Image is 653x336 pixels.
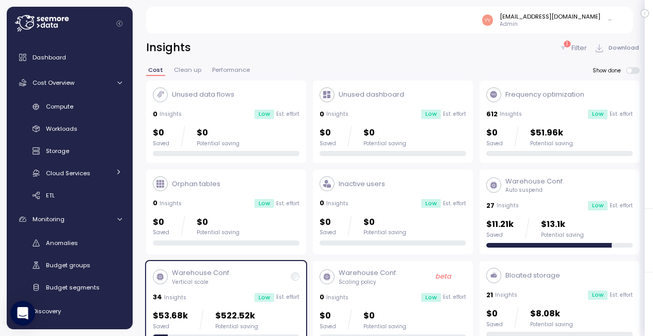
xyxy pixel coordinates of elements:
[197,216,240,230] p: $0
[153,292,162,302] p: 34
[172,268,231,278] p: Warehouse Conf.
[46,169,90,177] span: Cloud Services
[588,291,608,300] div: Low
[486,140,503,147] div: Saved
[276,200,299,207] p: Est. effort
[497,202,519,209] p: Insights
[254,110,274,119] div: Low
[482,14,493,25] img: 46f7259ee843653f49e58c8eef8347fd
[46,283,100,292] span: Budget segments
[11,279,129,296] a: Budget segments
[339,179,385,189] p: Inactive users
[320,140,336,147] div: Saved
[160,111,182,118] p: Insights
[164,294,186,301] p: Insights
[566,40,568,48] p: 1
[215,309,258,323] p: $522.52k
[197,140,240,147] div: Potential saving
[500,111,522,118] p: Insights
[530,307,573,321] p: $8.08k
[421,199,441,208] div: Low
[276,294,299,301] p: Est. effort
[505,89,584,100] p: Frequency optimization
[46,125,77,133] span: Workloads
[10,301,35,326] div: Open Intercom Messenger
[46,191,55,200] span: ETL
[172,279,231,286] p: Vertical scale
[610,202,633,209] p: Est. effort
[435,271,451,282] p: beta
[254,293,274,302] div: Low
[11,235,129,252] a: Anomalies
[326,294,348,301] p: Insights
[33,215,65,223] span: Monitoring
[571,43,587,53] p: Filter
[320,229,336,236] div: Saved
[11,98,129,115] a: Compute
[339,268,397,278] p: Warehouse Conf.
[505,187,564,194] p: Auto suspend
[363,323,406,330] div: Potential saving
[588,201,608,210] div: Low
[486,109,498,119] p: 612
[146,40,191,55] h2: Insights
[326,111,348,118] p: Insights
[363,216,406,230] p: $0
[363,229,406,236] div: Potential saving
[610,292,633,299] p: Est. effort
[320,198,324,208] p: 0
[11,164,129,181] a: Cloud Services
[593,67,626,74] span: Show done
[363,126,406,140] p: $0
[46,261,90,269] span: Budget groups
[197,229,240,236] div: Potential saving
[486,232,514,239] div: Saved
[443,294,466,301] p: Est. effort
[443,111,466,118] p: Est. effort
[11,209,129,230] a: Monitoring
[486,126,503,140] p: $0
[153,229,169,236] div: Saved
[443,200,466,207] p: Est. effort
[320,216,336,230] p: $0
[172,179,220,189] p: Orphan tables
[153,216,169,230] p: $0
[46,147,69,155] span: Storage
[11,187,129,204] a: ETL
[148,67,163,73] span: Cost
[363,309,406,323] p: $0
[486,321,503,328] div: Saved
[326,200,348,207] p: Insights
[530,321,573,328] div: Potential saving
[320,309,336,323] p: $0
[11,47,129,68] a: Dashboard
[46,102,73,111] span: Compute
[486,201,495,211] p: 27
[174,67,201,73] span: Clean up
[11,72,129,93] a: Cost Overview
[254,199,274,208] div: Low
[153,198,157,208] p: 0
[500,21,600,28] p: Admin
[11,257,129,274] a: Budget groups
[530,140,573,147] div: Potential saving
[153,109,157,119] p: 0
[594,40,640,55] button: Download
[339,89,404,100] p: Unused dashboard
[33,53,66,62] span: Dashboard
[276,111,299,118] p: Est. effort
[320,323,336,330] div: Saved
[153,323,188,330] div: Saved
[33,307,61,315] span: Discovery
[541,218,584,232] p: $13.1k
[11,143,129,160] a: Storage
[320,109,324,119] p: 0
[11,120,129,138] a: Workloads
[421,110,441,119] div: Low
[320,292,324,302] p: 0
[505,176,564,187] p: Warehouse Conf.
[495,292,517,299] p: Insights
[153,309,188,323] p: $53.68k
[421,293,441,302] div: Low
[339,279,397,286] p: Scaling policy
